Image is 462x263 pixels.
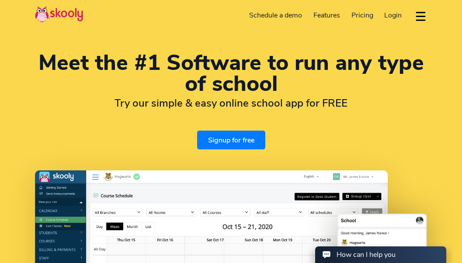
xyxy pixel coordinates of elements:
a: Features [308,8,346,22]
h2: Try our simple & easy online school app for FREE [35,97,427,110]
button: dropdown menu [414,6,427,26]
h1: Meet the #1 Software to run any type of school [35,52,427,94]
a: Schedule a demo [244,8,308,22]
a: Login [379,8,407,22]
span: Pricing [351,10,373,20]
a: Pricing [346,8,379,22]
a: Signup for free [197,131,265,149]
span: Login [384,10,402,20]
img: Skooly [35,6,83,23]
